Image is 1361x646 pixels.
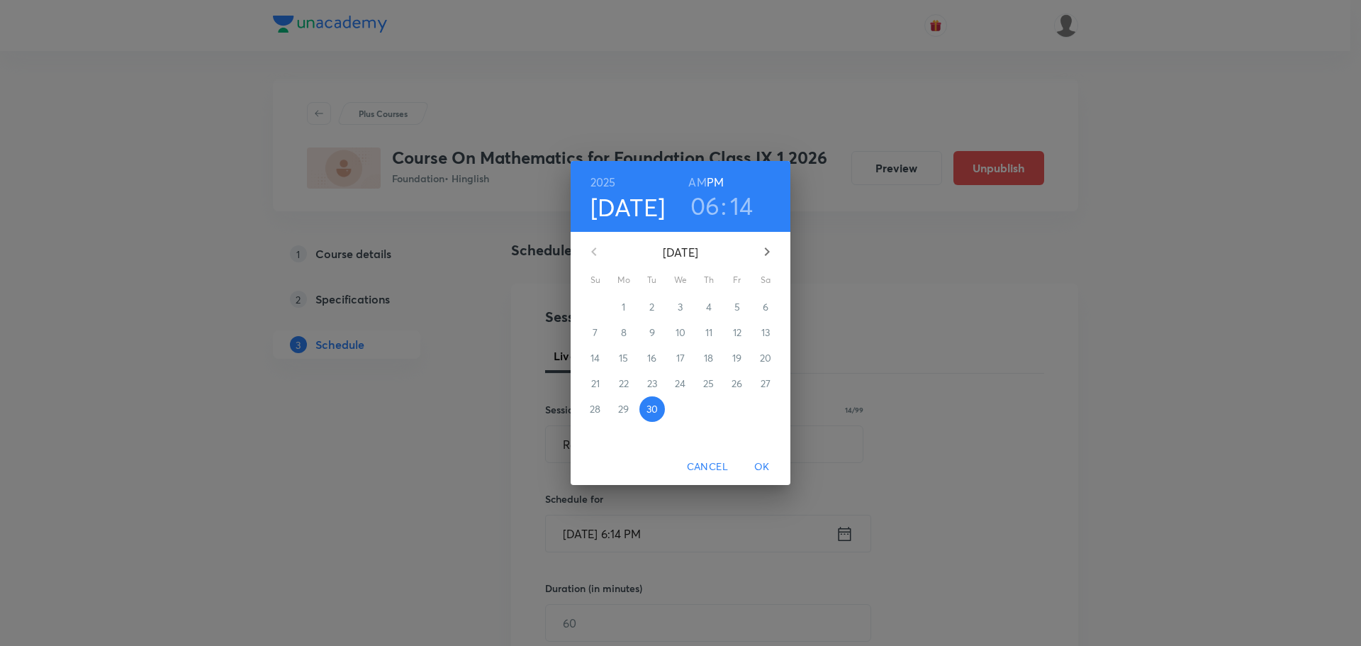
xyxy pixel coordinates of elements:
h3: : [721,191,727,221]
p: 30 [646,402,658,416]
span: Fr [724,273,750,287]
button: 14 [730,191,754,221]
button: 2025 [590,172,616,192]
button: 30 [639,396,665,422]
p: [DATE] [611,244,750,261]
span: Tu [639,273,665,287]
button: AM [688,172,706,192]
button: 06 [690,191,720,221]
span: Th [696,273,722,287]
button: [DATE] [590,192,666,222]
span: We [668,273,693,287]
span: Mo [611,273,637,287]
button: Cancel [681,454,734,480]
span: Sa [753,273,778,287]
span: OK [745,458,779,476]
button: PM [707,172,724,192]
button: OK [739,454,785,480]
span: Su [583,273,608,287]
span: Cancel [687,458,728,476]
